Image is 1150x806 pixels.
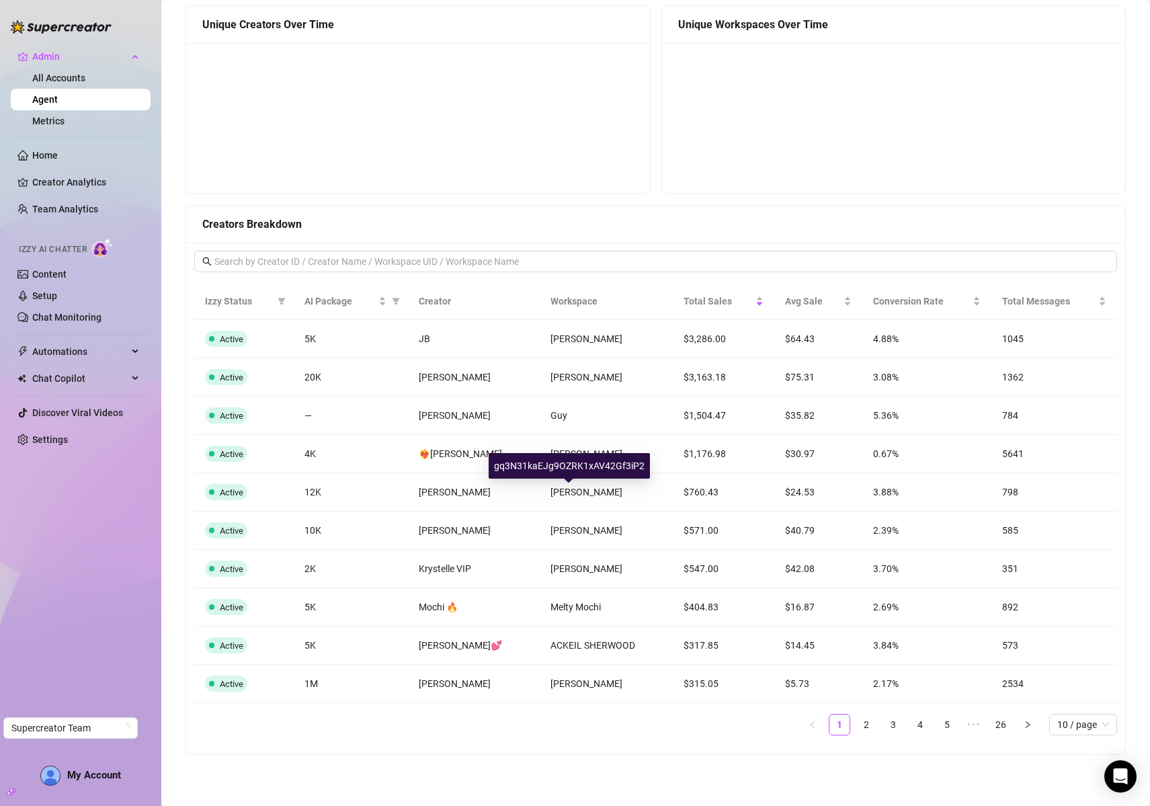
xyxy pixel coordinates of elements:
span: thunderbolt [17,346,28,357]
td: 20K [294,358,408,397]
span: filter [275,291,288,311]
td: 784 [991,397,1117,435]
span: Supercreator Team [11,718,130,738]
th: AI Package [294,283,408,320]
td: 4K [294,435,408,473]
li: Next 5 Pages [963,714,985,735]
td: 4.88% [862,320,991,358]
span: Active [220,602,243,612]
input: Search by Creator ID / Creator Name / Workspace UID / Workspace Name [214,254,1098,269]
td: $404.83 [673,588,774,627]
div: gq3N31kaEJg9OZRK1xAV42Gf3iP2 [489,453,650,479]
li: 1 [829,714,850,735]
td: $760.43 [673,473,774,512]
td: 10K [294,512,408,550]
span: ACKEIL SHERWOOD [550,640,635,651]
span: Active [220,487,243,497]
td: $571.00 [673,512,774,550]
a: 26 [991,715,1011,735]
div: Unique Creators Over Time [202,16,634,33]
img: Chat Copilot [17,374,26,383]
a: 1 [829,715,850,735]
td: 3.84% [862,627,991,665]
span: Active [220,334,243,344]
span: Chat Copilot [32,368,128,389]
span: [PERSON_NAME] [550,525,622,536]
td: 3.88% [862,473,991,512]
img: AI Chatter [92,238,113,257]
td: 5641 [991,435,1117,473]
li: Previous Page [802,714,823,735]
span: AI Package [304,294,376,309]
span: Admin [32,46,128,67]
span: search [202,257,212,266]
th: Creator [408,283,540,320]
div: Open Intercom Messenger [1104,760,1137,793]
span: right [1024,721,1032,729]
a: Home [32,150,58,161]
button: left [802,714,823,735]
td: 12K [294,473,408,512]
li: 2 [856,714,877,735]
li: 3 [882,714,904,735]
td: 798 [991,473,1117,512]
img: logo-BBDzfeDw.svg [11,20,112,34]
td: $64.43 [774,320,862,358]
td: 585 [991,512,1117,550]
span: Automations [32,341,128,362]
span: My Account [67,769,121,781]
td: 1045 [991,320,1117,358]
span: [PERSON_NAME] [419,678,491,689]
td: — [294,397,408,435]
span: ••• [963,714,985,735]
a: Chat Monitoring [32,312,101,323]
th: Total Messages [991,283,1117,320]
td: 2K [294,550,408,588]
a: 3 [883,715,903,735]
td: $317.85 [673,627,774,665]
span: [PERSON_NAME] [550,372,622,382]
span: Active [220,449,243,459]
button: right [1017,714,1038,735]
span: Active [220,372,243,382]
td: 573 [991,627,1117,665]
td: $547.00 [673,550,774,588]
th: Avg Sale [774,283,862,320]
td: 1362 [991,358,1117,397]
span: [PERSON_NAME] [419,487,491,497]
span: Active [220,526,243,536]
span: Izzy AI Chatter [19,243,87,256]
td: 5K [294,320,408,358]
span: Mochi 🔥 [419,602,458,612]
td: 0.67% [862,435,991,473]
td: $35.82 [774,397,862,435]
span: Izzy Status [205,294,272,309]
span: crown [17,51,28,62]
span: build [7,787,16,797]
li: 5 [936,714,958,735]
td: $14.45 [774,627,862,665]
span: [PERSON_NAME] [550,487,622,497]
td: $24.53 [774,473,862,512]
td: 2534 [991,665,1117,703]
span: filter [389,291,403,311]
span: Guy [550,410,567,421]
td: $315.05 [673,665,774,703]
a: All Accounts [32,73,85,83]
a: 2 [856,715,876,735]
a: Settings [32,434,68,445]
span: Active [220,679,243,689]
th: Conversion Rate [862,283,991,320]
span: Krystelle VIP [419,563,471,574]
span: filter [278,297,286,305]
div: Page Size [1049,714,1117,735]
td: 2.69% [862,588,991,627]
td: 3.70% [862,550,991,588]
div: Unique Workspaces Over Time [678,16,1110,33]
td: $5.73 [774,665,862,703]
td: 3.08% [862,358,991,397]
div: Creators Breakdown [202,216,1109,233]
a: Creator Analytics [32,171,140,193]
a: Setup [32,290,57,301]
span: Avg Sale [785,294,841,309]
